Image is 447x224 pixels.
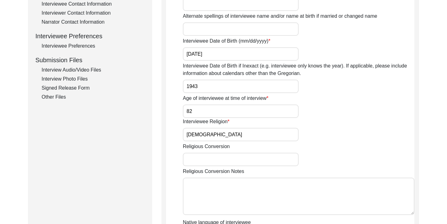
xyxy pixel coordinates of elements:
label: Age of interviewee at time of interview [183,95,269,102]
div: Narrator Contact Information [42,18,145,26]
div: Submission Files [35,55,145,65]
label: Interviewee Religion [183,118,229,125]
div: Interview Audio/Video Files [42,66,145,74]
label: Religious Conversion Notes [183,168,244,175]
label: Interviewee Date of Birth if Inexact (e.g. interviewee only knows the year). If applicable, pleas... [183,62,414,77]
div: Interviewer Contact Information [42,9,145,17]
div: Interviewee Preferences [35,31,145,41]
div: Interviewee Contact Information [42,0,145,8]
div: Other Files [42,93,145,101]
div: Interview Photo Files [42,75,145,83]
div: Signed Release Form [42,84,145,92]
label: Alternate spellings of interviewee name and/or name at birth if married or changed name [183,12,377,20]
label: Interviewee Date of Birth (mm/dd/yyyy) [183,37,270,45]
label: Religious Conversion [183,143,230,150]
div: Interviewee Preferences [42,42,145,50]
